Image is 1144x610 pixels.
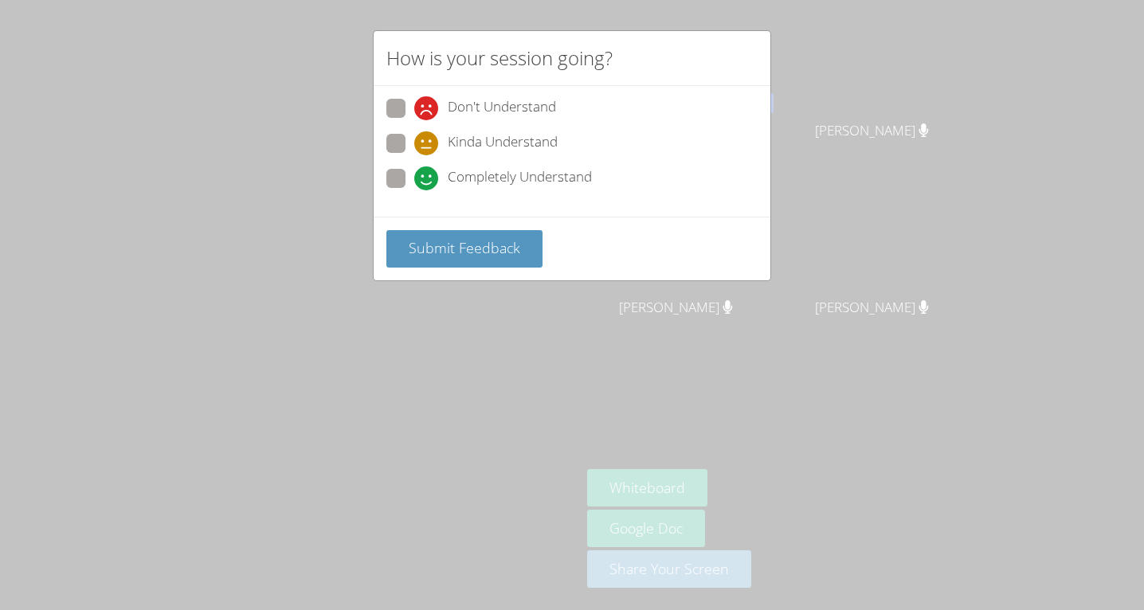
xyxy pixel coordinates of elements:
span: Submit Feedback [409,238,520,257]
button: Submit Feedback [386,230,543,268]
span: Don't Understand [448,96,556,120]
span: Completely Understand [448,166,592,190]
span: Kinda Understand [448,131,558,155]
h2: How is your session going? [386,44,613,72]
